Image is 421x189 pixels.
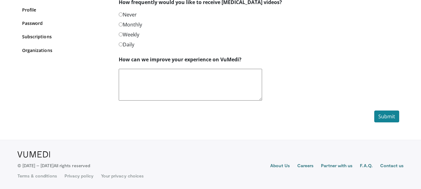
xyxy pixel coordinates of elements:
[101,173,144,179] a: Your privacy choices
[119,31,139,38] label: Weekly
[65,173,93,179] a: Privacy policy
[119,21,142,28] label: Monthly
[297,163,314,170] a: Careers
[119,32,123,36] input: Weekly
[22,7,109,13] a: Profile
[22,47,109,54] a: Organizations
[321,163,352,170] a: Partner with us
[119,42,123,46] input: Daily
[119,12,123,17] input: Never
[360,163,372,170] a: F.A.Q.
[119,22,123,26] input: Monthly
[17,151,50,158] img: VuMedi Logo
[17,163,90,169] p: © [DATE] – [DATE]
[119,11,137,18] label: Never
[22,20,109,26] a: Password
[374,111,399,122] button: Submit
[17,173,57,179] a: Terms & conditions
[270,163,290,170] a: About Us
[119,41,134,48] label: Daily
[380,163,404,170] a: Contact us
[54,163,90,168] span: All rights reserved
[119,56,242,63] label: How can we improve your experience on VuMedi?
[22,33,109,40] a: Subscriptions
